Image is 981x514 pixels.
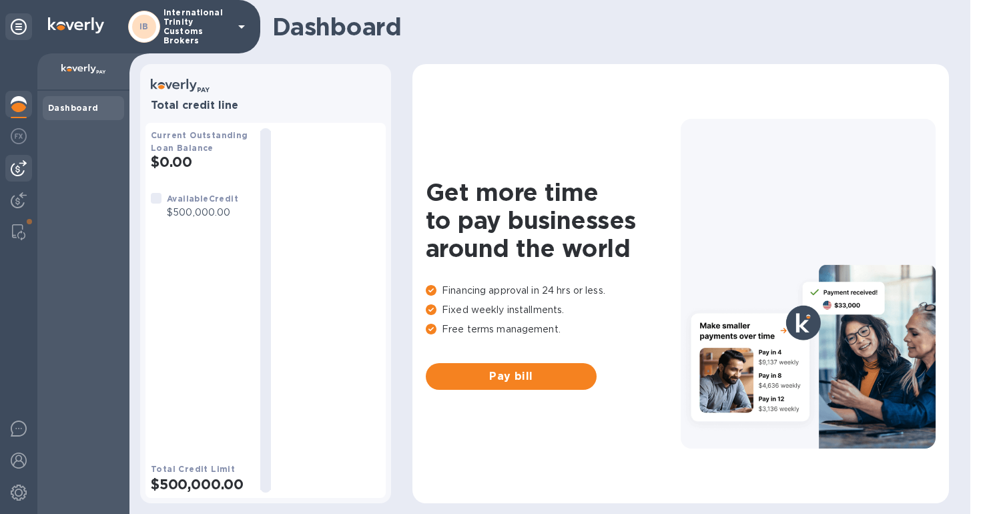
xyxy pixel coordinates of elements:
[5,13,32,40] div: Unpin categories
[272,13,942,41] h1: Dashboard
[48,103,99,113] b: Dashboard
[151,464,235,474] b: Total Credit Limit
[167,194,238,204] b: Available Credit
[426,322,681,336] p: Free terms management.
[151,154,250,170] h2: $0.00
[151,130,248,153] b: Current Outstanding Loan Balance
[48,17,104,33] img: Logo
[436,368,586,384] span: Pay bill
[426,284,681,298] p: Financing approval in 24 hrs or less.
[151,99,380,112] h3: Total credit line
[163,8,230,45] p: International Trinity Customs Brokers
[151,476,250,493] h2: $500,000.00
[426,363,597,390] button: Pay bill
[139,21,149,31] b: IB
[11,128,27,144] img: Foreign exchange
[426,178,681,262] h1: Get more time to pay businesses around the world
[426,303,681,317] p: Fixed weekly installments.
[167,206,238,220] p: $500,000.00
